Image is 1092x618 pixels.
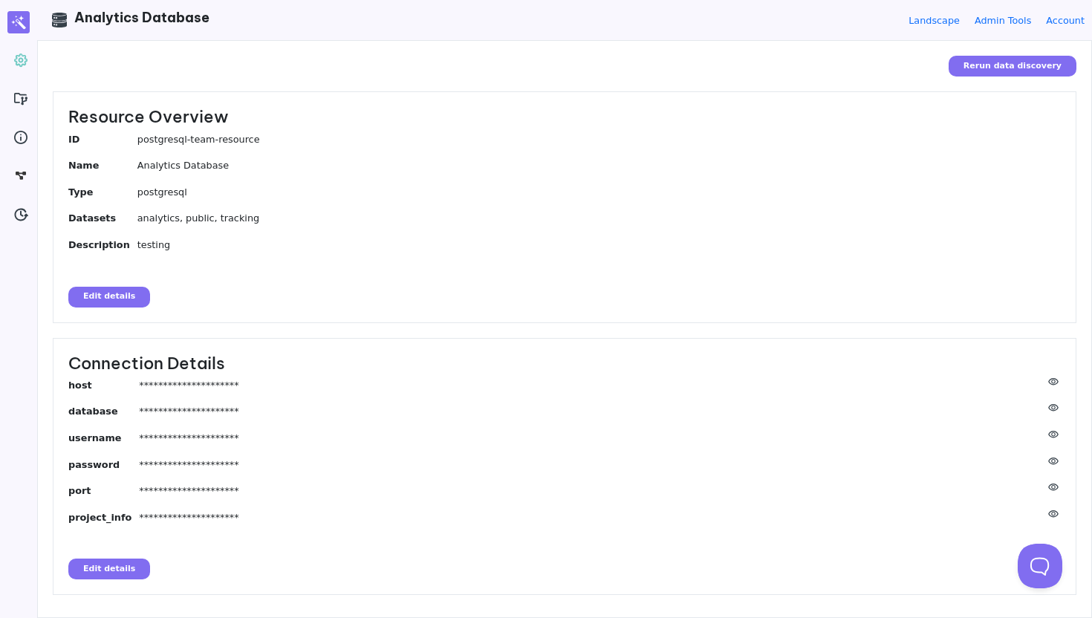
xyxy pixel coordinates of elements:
span: Analytics Database [74,9,209,26]
dt: project_info [68,510,139,530]
button: Rerun data discovery [949,56,1076,77]
button: Edit details [68,287,150,308]
dt: Description [68,238,137,257]
a: Landscape [909,13,960,27]
h3: Connection Details [68,354,1061,374]
iframe: Toggle Customer Support [1018,544,1062,588]
h3: Resource Overview [68,107,1061,127]
dt: Name [68,158,137,178]
button: Edit details [68,559,150,579]
dt: Type [68,185,137,204]
dt: Datasets [68,211,137,230]
dt: ID [68,132,137,152]
dt: password [68,458,139,477]
dd: Analytics Database [137,158,1061,172]
dd: postgresql [137,185,1061,199]
dt: host [68,378,139,397]
a: Admin Tools [975,13,1031,27]
dt: port [68,484,139,503]
dd: postgresql-team-resource [137,132,1061,146]
dt: database [68,404,139,423]
a: Account [1046,13,1085,27]
dd: testing [137,238,1061,252]
img: Magic Data logo [7,11,30,33]
dd: analytics, public, tracking [137,211,1061,225]
dt: username [68,431,139,450]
